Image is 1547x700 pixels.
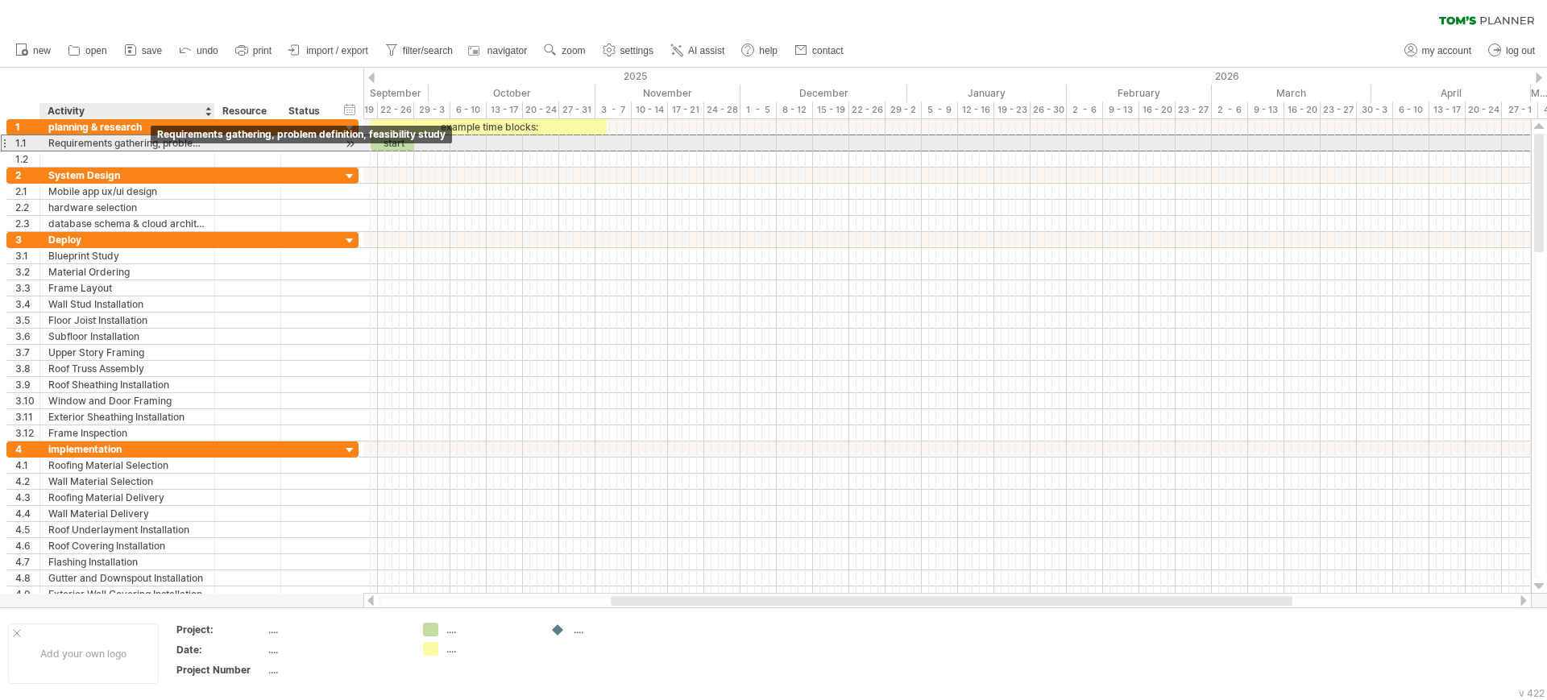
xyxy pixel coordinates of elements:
[15,119,39,135] div: 1
[15,393,39,408] div: 3.10
[1400,40,1476,61] a: my account
[740,85,907,101] div: December 2025
[1422,45,1471,56] span: my account
[414,101,450,118] div: 29 - 3
[15,135,39,151] div: 1.1
[15,151,39,167] div: 1.2
[15,248,39,263] div: 3.1
[378,101,414,118] div: 22 - 26
[64,40,112,61] a: open
[48,119,206,135] div: planning & research
[342,135,358,152] div: scroll to activity
[1031,101,1067,118] div: 26 - 30
[15,280,39,296] div: 3.3
[253,45,272,56] span: print
[620,45,653,56] span: settings
[737,40,782,61] a: help
[777,101,813,118] div: 8 - 12
[813,101,849,118] div: 15 - 19
[48,103,205,119] div: Activity
[1484,40,1540,61] a: log out
[288,103,324,119] div: Status
[48,361,206,376] div: Roof Truss Assembly
[8,623,159,684] div: Add your own logo
[268,663,404,677] div: ....
[15,232,39,247] div: 3
[48,425,206,441] div: Frame Inspection
[120,40,167,61] a: save
[371,119,607,135] div: example time blocks:
[574,623,662,636] div: ....
[429,85,595,101] div: October 2025
[446,623,534,636] div: ....
[666,40,729,61] a: AI assist
[48,280,206,296] div: Frame Layout
[175,40,223,61] a: undo
[48,135,206,151] div: Requirements gathering, problem definition, feasibility study
[48,393,206,408] div: Window and Door Framing
[595,85,740,101] div: November 2025
[48,200,206,215] div: hardware selection
[15,296,39,312] div: 3.4
[11,40,56,61] a: new
[540,40,590,61] a: zoom
[48,232,206,247] div: Deploy
[1502,101,1538,118] div: 27 - 1
[15,361,39,376] div: 3.8
[922,101,958,118] div: 5 - 9
[48,248,206,263] div: Blueprint Study
[381,40,458,61] a: filter/search
[48,490,206,505] div: Roofing Material Delivery
[48,409,206,425] div: Exterior Sheathing Installation
[15,168,39,183] div: 2
[176,643,265,657] div: Date:
[668,101,704,118] div: 17 - 21
[48,377,206,392] div: Roof Sheathing Installation
[740,101,777,118] div: 1 - 5
[15,554,39,570] div: 4.7
[1139,101,1176,118] div: 16 - 20
[15,506,39,521] div: 4.4
[48,506,206,521] div: Wall Material Delivery
[1429,101,1466,118] div: 13 - 17
[523,101,559,118] div: 20 - 24
[812,45,844,56] span: contact
[1284,101,1321,118] div: 16 - 20
[907,85,1067,101] div: January 2026
[15,216,39,231] div: 2.3
[559,101,595,118] div: 27 - 31
[48,441,206,457] div: implementation
[1212,101,1248,118] div: 2 - 6
[15,184,39,199] div: 2.1
[1506,45,1535,56] span: log out
[15,425,39,441] div: 3.12
[450,101,487,118] div: 6 - 10
[994,101,1031,118] div: 19 - 23
[15,441,39,457] div: 4
[48,538,206,553] div: Roof Covering Installation
[48,458,206,473] div: Roofing Material Selection
[1176,101,1212,118] div: 23 - 27
[466,40,532,61] a: navigator
[1466,101,1502,118] div: 20 - 24
[595,101,632,118] div: 3 - 7
[48,586,206,602] div: Exterior Wall Covering Installation
[15,490,39,505] div: 4.3
[48,184,206,199] div: Mobile app ux/ui design
[688,45,724,56] span: AI assist
[446,642,534,656] div: ....
[197,45,218,56] span: undo
[790,40,848,61] a: contact
[15,264,39,280] div: 3.2
[48,554,206,570] div: Flashing Installation
[15,538,39,553] div: 4.6
[142,45,162,56] span: save
[48,474,206,489] div: Wall Material Selection
[1067,85,1212,101] div: February 2026
[48,570,206,586] div: Gutter and Downspout Installation
[1519,687,1545,699] div: v 422
[33,45,51,56] span: new
[222,103,272,119] div: Resource
[403,45,453,56] span: filter/search
[85,45,107,56] span: open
